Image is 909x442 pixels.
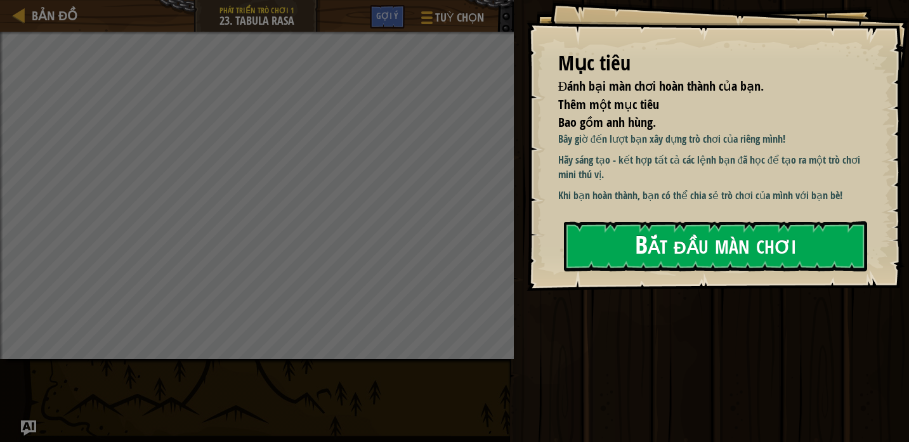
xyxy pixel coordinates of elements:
[558,132,865,146] p: Bây giờ đến lượt bạn xây dựng trò chơi của riêng mình!
[558,96,659,113] span: Thêm một mục tiêu
[25,7,77,24] a: Bản đồ
[411,5,492,35] button: Tuỳ chọn
[564,221,867,271] button: Bắt đầu màn chơi
[558,77,764,94] span: Đánh bại màn chơi hoàn thành của bạn.
[558,114,656,131] span: Bao gồm anh hùng.
[558,153,865,182] p: Hãy sáng tạo - kết hợp tất cả các lệnh bạn đã học để tạo ra một trò chơi mini thú vị.
[558,188,865,203] p: Khi bạn hoàn thành, bạn có thể chia sẻ trò chơi của mình với bạn bè!
[542,114,861,132] li: Bao gồm anh hùng.
[376,10,398,22] span: Gợi ý
[558,49,865,78] div: Mục tiêu
[435,10,484,26] span: Tuỳ chọn
[542,96,861,114] li: Thêm một mục tiêu
[542,77,861,96] li: Đánh bại màn chơi hoàn thành của bạn.
[32,7,77,24] span: Bản đồ
[21,420,36,436] button: Ask AI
